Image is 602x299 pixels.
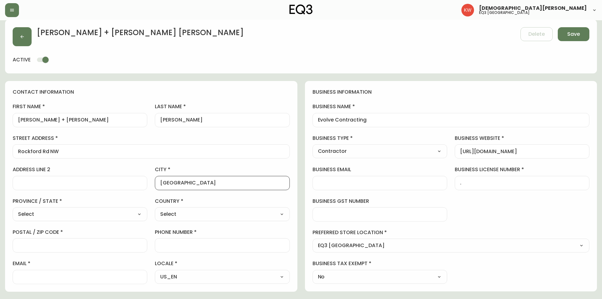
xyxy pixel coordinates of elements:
[313,103,590,110] label: business name
[460,148,584,154] input: https://www.designshop.com
[13,56,31,63] h4: active
[155,198,289,205] label: country
[455,166,589,173] label: business license number
[313,89,590,96] h4: business information
[567,31,580,38] span: Save
[155,166,289,173] label: city
[313,198,447,205] label: business gst number
[155,103,289,110] label: last name
[479,6,587,11] span: [DEMOGRAPHIC_DATA][PERSON_NAME]
[13,260,147,267] label: email
[13,229,147,236] label: postal / zip code
[13,89,290,96] h4: contact information
[479,11,530,15] h5: eq3 [GEOGRAPHIC_DATA]
[313,166,447,173] label: business email
[13,198,147,205] label: province / state
[13,103,147,110] label: first name
[313,229,590,236] label: preferred store location
[313,135,447,142] label: business type
[13,166,147,173] label: address line 2
[289,4,313,15] img: logo
[313,260,447,267] label: business tax exempt
[461,4,474,16] img: f33162b67396b0982c40ce2a87247151
[558,27,589,41] button: Save
[37,27,244,41] h2: [PERSON_NAME] + [PERSON_NAME] [PERSON_NAME]
[455,135,589,142] label: business website
[13,135,290,142] label: street address
[155,260,289,267] label: locale
[155,229,289,236] label: phone number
